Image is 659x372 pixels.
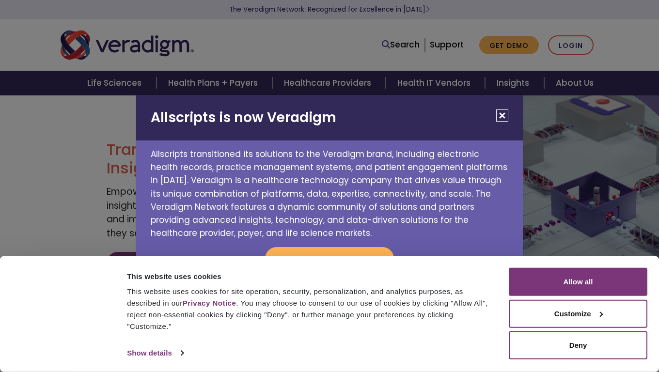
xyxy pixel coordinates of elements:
button: Continue to Veradigm [265,247,394,269]
button: Deny [509,331,647,359]
div: This website uses cookies [127,270,498,282]
button: Customize [509,299,647,327]
h2: Allscripts is now Veradigm [136,95,523,140]
a: Privacy Notice [183,299,236,307]
a: Show details [127,346,183,360]
p: Allscripts transitioned its solutions to the Veradigm brand, including electronic health records,... [136,140,523,240]
button: Allow all [509,268,647,296]
div: This website uses cookies for site operation, security, personalization, and analytics purposes, ... [127,286,498,332]
button: Close [496,109,508,122]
